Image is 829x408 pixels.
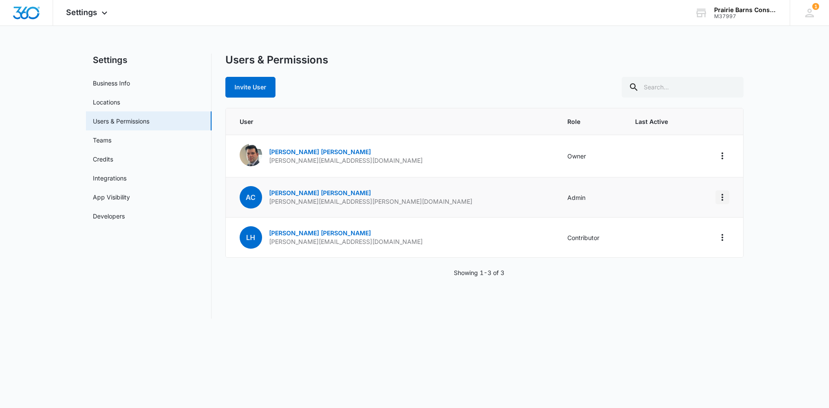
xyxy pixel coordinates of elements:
a: Credits [93,155,113,164]
a: LH [240,234,262,241]
span: 1 [812,3,819,10]
button: Actions [715,231,729,244]
span: User [240,117,547,126]
button: Actions [715,149,729,163]
span: AC [240,186,262,209]
span: Settings [66,8,97,17]
a: AC [240,194,262,201]
a: [PERSON_NAME] [PERSON_NAME] [269,189,371,196]
a: Invite User [225,83,275,91]
img: Alvin Hostetler [240,144,262,166]
a: Developers [93,212,125,221]
div: account name [714,6,777,13]
p: [PERSON_NAME][EMAIL_ADDRESS][DOMAIN_NAME] [269,237,423,246]
td: Owner [557,135,625,177]
a: Business Info [93,79,130,88]
a: App Visibility [93,193,130,202]
a: Integrations [93,174,127,183]
a: Users & Permissions [93,117,149,126]
div: notifications count [812,3,819,10]
a: Teams [93,136,111,145]
h1: Users & Permissions [225,54,328,66]
p: [PERSON_NAME][EMAIL_ADDRESS][PERSON_NAME][DOMAIN_NAME] [269,197,472,206]
a: Alvin Hostetler [240,160,262,168]
td: Contributor [557,218,625,258]
p: [PERSON_NAME][EMAIL_ADDRESS][DOMAIN_NAME] [269,156,423,165]
span: Role [567,117,614,126]
div: account id [714,13,777,19]
span: Last Active [635,117,683,126]
button: Actions [715,190,729,204]
button: Invite User [225,77,275,98]
a: [PERSON_NAME] [PERSON_NAME] [269,229,371,237]
p: Showing 1-3 of 3 [454,268,504,277]
td: Admin [557,177,625,218]
span: LH [240,226,262,249]
a: [PERSON_NAME] [PERSON_NAME] [269,148,371,155]
a: Locations [93,98,120,107]
input: Search... [622,77,744,98]
h2: Settings [86,54,212,66]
